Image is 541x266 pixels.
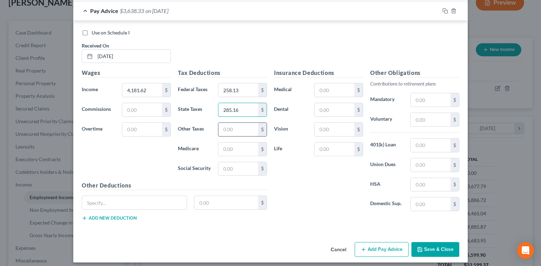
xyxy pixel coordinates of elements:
label: Union Dues [367,158,407,172]
div: $ [354,83,363,97]
label: Domestic Sup. [367,197,407,211]
label: Mandatory [367,93,407,107]
label: Voluntary [367,113,407,127]
div: $ [354,123,363,136]
h5: Tax Deductions [178,69,267,77]
input: 0.00 [218,123,258,136]
button: Cancel [325,243,352,257]
input: 0.00 [411,158,450,172]
label: State Taxes [174,103,214,117]
span: Use on Schedule I [92,30,130,36]
label: Overtime [78,122,118,137]
div: $ [450,93,459,107]
div: $ [162,103,170,116]
h5: Insurance Deductions [274,69,363,77]
input: Specify... [82,196,187,209]
label: Dental [270,103,311,117]
div: $ [450,158,459,172]
input: 0.00 [411,178,450,191]
label: Social Security [174,162,214,176]
input: 0.00 [315,103,354,116]
label: Medical [270,83,311,97]
input: 0.00 [315,83,354,97]
input: 0.00 [218,83,258,97]
input: 0.00 [218,142,258,156]
label: Vision [270,122,311,137]
h5: Wages [82,69,171,77]
div: $ [258,103,267,116]
label: Commissions [78,103,118,117]
div: $ [258,162,267,176]
input: MM/DD/YYYY [95,50,170,63]
div: $ [354,142,363,156]
div: $ [354,103,363,116]
input: 0.00 [315,142,354,156]
div: $ [258,83,267,97]
span: $3,638.33 [120,7,144,14]
div: $ [450,197,459,211]
input: 0.00 [122,123,162,136]
label: Other Taxes [174,122,214,137]
label: Medicare [174,142,214,156]
div: $ [450,139,459,152]
div: $ [258,142,267,156]
h5: Other Obligations [370,69,459,77]
input: 0.00 [411,93,450,107]
button: Add new deduction [82,215,137,221]
button: Add Pay Advice [355,242,409,257]
p: Contributions to retirement plans [370,80,459,87]
input: 0.00 [411,113,450,126]
input: 0.00 [411,139,450,152]
div: $ [450,113,459,126]
input: 0.00 [411,197,450,211]
div: $ [162,123,170,136]
input: 0.00 [194,196,259,209]
div: $ [162,83,170,97]
div: $ [258,196,267,209]
span: Income [82,86,98,92]
div: $ [258,123,267,136]
input: 0.00 [218,162,258,176]
span: Received On [82,43,109,49]
h5: Other Deductions [82,181,267,190]
span: Pay Advice [90,7,118,14]
label: Life [270,142,311,156]
div: $ [450,178,459,191]
label: 401(k) Loan [367,138,407,152]
label: HSA [367,178,407,192]
input: 0.00 [122,103,162,116]
div: Open Intercom Messenger [517,242,534,259]
button: Save & Close [411,242,459,257]
input: 0.00 [315,123,354,136]
input: 0.00 [122,83,162,97]
label: Federal Taxes [174,83,214,97]
span: on [DATE] [145,7,168,14]
input: 0.00 [218,103,258,116]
